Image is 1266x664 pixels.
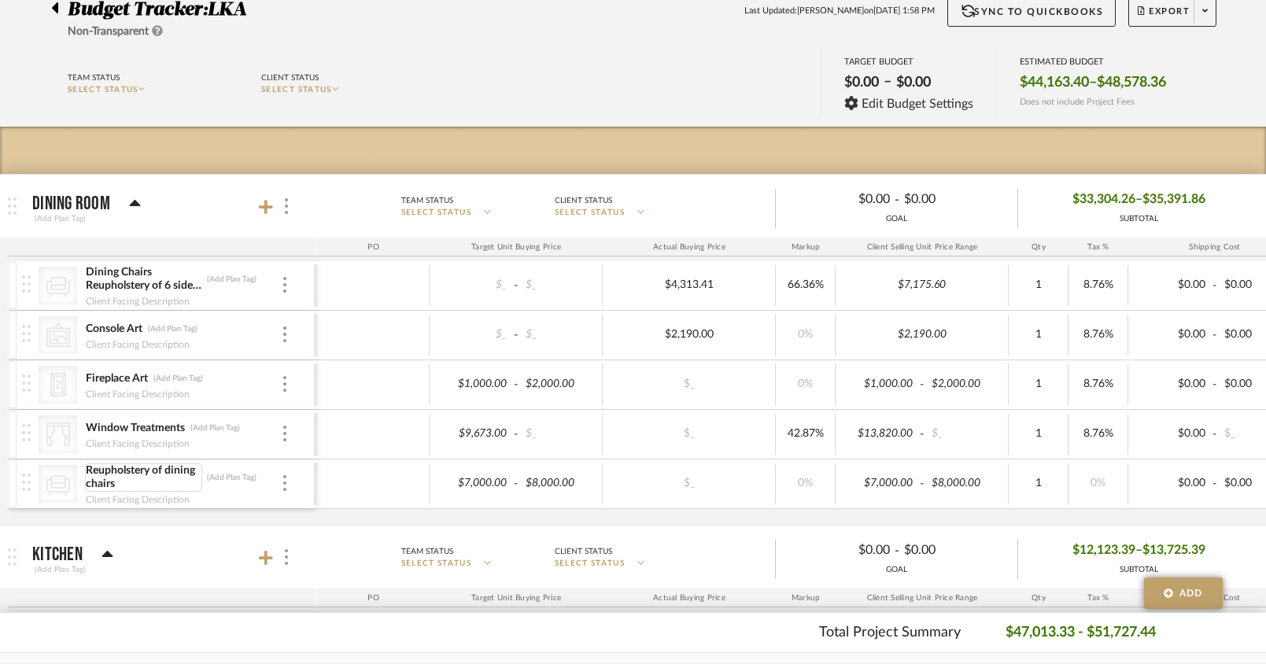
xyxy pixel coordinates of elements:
div: Markup [776,238,836,256]
span: - [1210,278,1220,293]
div: $_ [521,323,598,346]
img: 3dots-v.svg [283,475,286,491]
span: - [1210,327,1220,343]
div: $1,000.00 [840,373,917,396]
span: SELECT STATUS [68,86,138,94]
span: $44,163.40 [1020,74,1089,91]
span: on [864,5,873,18]
div: Client Facing Description [85,386,190,402]
div: Window Treatments [85,421,186,436]
div: $_ [521,422,598,445]
span: [DATE] 1:58 PM [873,5,935,18]
div: 1 [1013,373,1063,396]
p: $47,013.33 - $51,727.44 [1006,622,1156,644]
div: Actual Buying Price [603,588,776,607]
span: SELECT STATUS [401,558,472,570]
div: $0.00 [1133,422,1210,445]
div: Dining Chairs Reupholstery of 6 side chairs & 2 head chairs (Includes labor and fabric) [85,265,202,293]
div: $9,673.00 [434,422,511,445]
div: $8,000.00 [521,472,598,495]
div: (Add Plan Tag) [153,373,204,384]
span: – [1135,187,1142,212]
span: Add [1179,586,1203,600]
div: (Add Plan Tag) [206,274,257,285]
div: Qty [1009,588,1069,607]
img: vertical-grip.svg [22,275,31,293]
span: - [511,426,521,442]
div: 1 [1013,422,1063,445]
div: Tax % [1069,238,1128,256]
div: $1,000.00 [434,373,511,396]
div: Reupholstery of dining chairs [85,463,202,492]
img: 3dots-v.svg [283,426,286,441]
div: $8,000.00 [927,472,1004,495]
div: $7,000.00 [434,472,511,495]
div: GOAL [776,564,1017,576]
div: $0.00 [899,187,1005,212]
span: - [895,190,899,209]
img: 3dots-v.svg [285,549,288,565]
div: Markup [776,588,836,607]
div: 8.76% [1073,323,1123,346]
div: Client Status [555,194,612,208]
div: Client Facing Description [85,337,190,352]
div: Client Facing Description [85,492,190,507]
div: Client Status [555,544,612,559]
span: SELECT STATUS [401,207,472,219]
div: Client Selling Unit Price Range [836,588,1009,607]
div: $_ [646,422,733,445]
div: Console Art [85,322,143,337]
p: Dining Room [32,194,110,213]
span: - [511,278,521,293]
div: (Add Plan Tag) [206,472,257,483]
img: vertical-grip.svg [22,474,31,491]
div: $0.00 [1133,472,1210,495]
img: vertical-grip.svg [22,424,31,441]
div: 0% [781,373,830,396]
span: – [1089,74,1097,91]
div: Team Status [401,544,453,559]
div: 1 [1013,323,1063,346]
span: - [1210,476,1220,492]
div: GOAL [776,213,1017,225]
span: – [1135,538,1142,563]
div: Team Status [401,194,453,208]
div: $0.00 [1133,323,1210,346]
span: - [1210,426,1220,442]
div: TARGET BUDGET [844,57,974,67]
span: - [917,476,927,492]
div: $0.00 [891,69,936,96]
div: 0% [1073,472,1123,495]
span: - [917,426,927,442]
div: 8.76% [1073,422,1123,445]
div: $4,313.41 [646,274,733,297]
span: $48,578.36 [1097,74,1166,91]
div: Actual Buying Price [603,238,776,256]
img: grip.svg [8,548,17,566]
div: $0.00 [1133,274,1210,297]
div: Dining Room(Add Plan Tag)Team StatusSELECT STATUSClient StatusSELECT STATUS$0.00-$0.00GOAL$33,304... [8,238,1266,525]
div: $2,000.00 [927,373,1004,396]
div: 42.87% [781,422,830,445]
span: - [895,541,899,560]
div: $0.00 [1133,373,1210,396]
div: SUBTOTAL [1072,564,1205,576]
div: $_ [434,274,511,297]
div: Target Unit Buying Price [430,238,603,256]
div: $13,820.00 [840,422,917,445]
span: $12,123.39 [1072,538,1135,563]
div: $0.00 [840,69,884,96]
span: $13,725.39 [1142,538,1205,563]
span: - [511,476,521,492]
div: $7,175.60 [879,274,965,297]
img: 3dots-v.svg [285,198,288,214]
div: (Add Plan Tag) [147,323,198,334]
span: SELECT STATUS [261,86,332,94]
div: $_ [434,323,511,346]
img: 3dots-v.svg [283,326,286,342]
div: $0.00 [789,187,895,212]
div: (Add Plan Tag) [32,212,88,226]
div: 8.76% [1073,373,1123,396]
span: Non-Transparent [68,26,149,37]
span: Edit Budget Settings [862,97,973,111]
